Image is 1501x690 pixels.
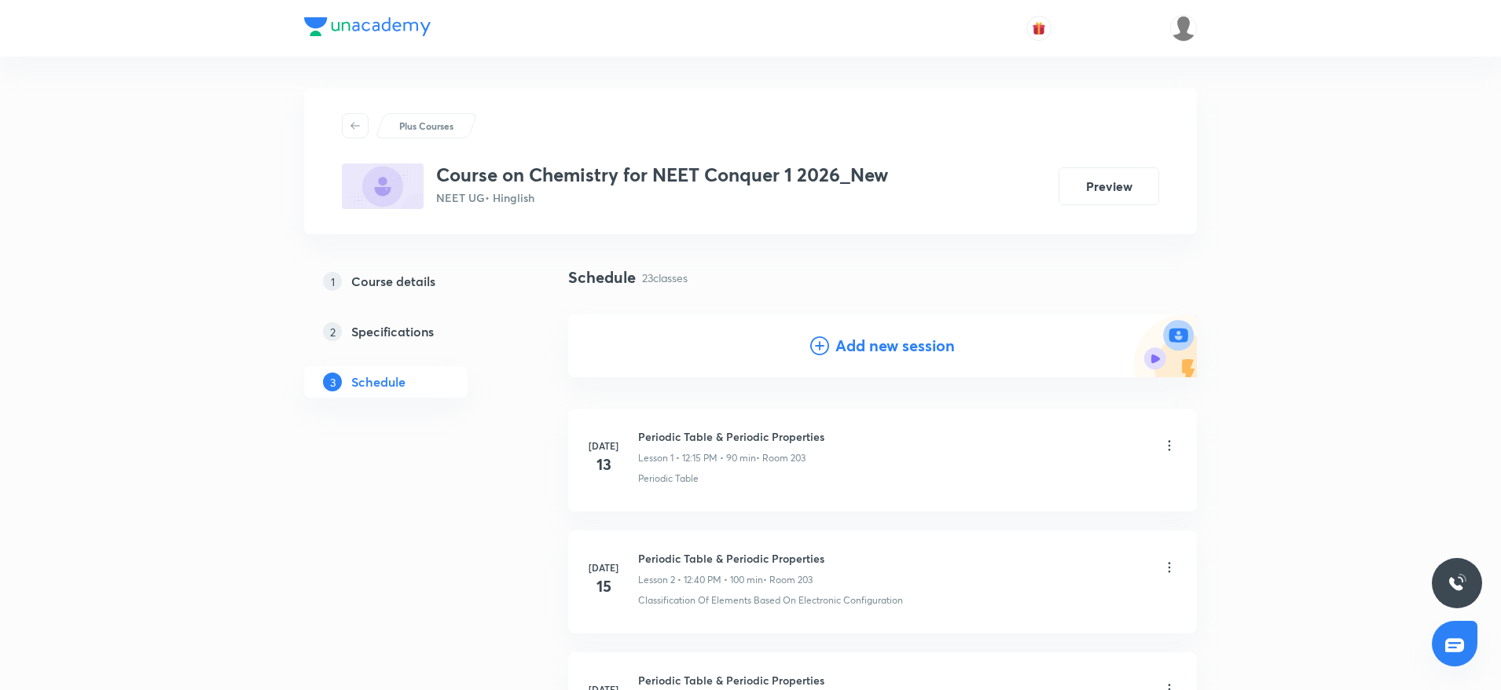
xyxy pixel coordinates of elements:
p: • Room 203 [763,573,813,587]
h4: Schedule [568,266,636,289]
p: 2 [323,322,342,341]
p: 23 classes [642,270,688,286]
img: 5AF098CB-3D5B-4C6F-95D0-48AFF1FB4850_plus.png [342,163,424,209]
h5: Course details [351,272,435,291]
h3: Course on Chemistry for NEET Conquer 1 2026_New [436,163,888,186]
img: Add [1134,314,1197,377]
img: Company Logo [304,17,431,36]
img: Ankit Porwal [1170,15,1197,42]
a: Company Logo [304,17,431,40]
p: • Room 203 [756,451,806,465]
h6: Periodic Table & Periodic Properties [638,550,824,567]
p: NEET UG • Hinglish [436,189,888,206]
h6: Periodic Table & Periodic Properties [638,672,824,688]
a: 2Specifications [304,316,518,347]
h4: Add new session [835,334,955,358]
h6: [DATE] [588,560,619,574]
img: avatar [1032,21,1046,35]
p: Plus Courses [399,119,453,133]
p: 1 [323,272,342,291]
h5: Schedule [351,373,406,391]
p: Lesson 1 • 12:15 PM • 90 min [638,451,756,465]
button: avatar [1026,16,1051,41]
h6: [DATE] [588,439,619,453]
button: Preview [1059,167,1159,205]
img: ttu [1448,574,1466,593]
h6: Periodic Table & Periodic Properties [638,428,824,445]
p: Lesson 2 • 12:40 PM • 100 min [638,573,763,587]
p: 3 [323,373,342,391]
h4: 13 [588,453,619,476]
h4: 15 [588,574,619,598]
a: 1Course details [304,266,518,297]
p: Classification Of Elements Based On Electronic Configuration [638,593,903,607]
p: Periodic Table [638,472,699,486]
h5: Specifications [351,322,434,341]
